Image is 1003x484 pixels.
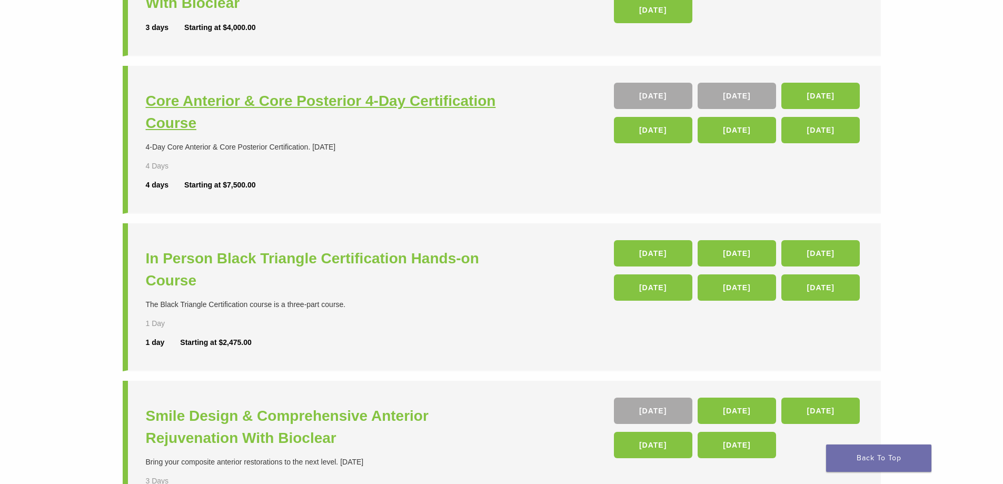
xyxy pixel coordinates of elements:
div: The Black Triangle Certification course is a three-part course. [146,299,504,310]
a: [DATE] [781,274,860,301]
a: [DATE] [698,432,776,458]
a: [DATE] [698,398,776,424]
div: Starting at $2,475.00 [180,337,251,348]
div: Starting at $4,000.00 [184,22,255,33]
a: [DATE] [781,398,860,424]
div: 1 day [146,337,181,348]
a: [DATE] [698,117,776,143]
div: 3 days [146,22,185,33]
div: , , , , , [614,83,863,149]
a: [DATE] [614,117,692,143]
a: [DATE] [614,274,692,301]
a: [DATE] [614,240,692,266]
a: Smile Design & Comprehensive Anterior Rejuvenation With Bioclear [146,405,504,449]
a: [DATE] [698,83,776,109]
a: [DATE] [614,432,692,458]
div: , , , , [614,398,863,463]
a: [DATE] [698,274,776,301]
a: [DATE] [614,398,692,424]
div: , , , , , [614,240,863,306]
a: [DATE] [698,240,776,266]
div: 1 Day [146,318,200,329]
div: 4-Day Core Anterior & Core Posterior Certification. [DATE] [146,142,504,153]
div: 4 Days [146,161,200,172]
div: Bring your composite anterior restorations to the next level. [DATE] [146,457,504,468]
a: [DATE] [614,83,692,109]
a: In Person Black Triangle Certification Hands-on Course [146,248,504,292]
div: 4 days [146,180,185,191]
a: [DATE] [781,240,860,266]
a: [DATE] [781,83,860,109]
a: Back To Top [826,445,931,472]
a: Core Anterior & Core Posterior 4-Day Certification Course [146,90,504,134]
a: [DATE] [781,117,860,143]
div: Starting at $7,500.00 [184,180,255,191]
